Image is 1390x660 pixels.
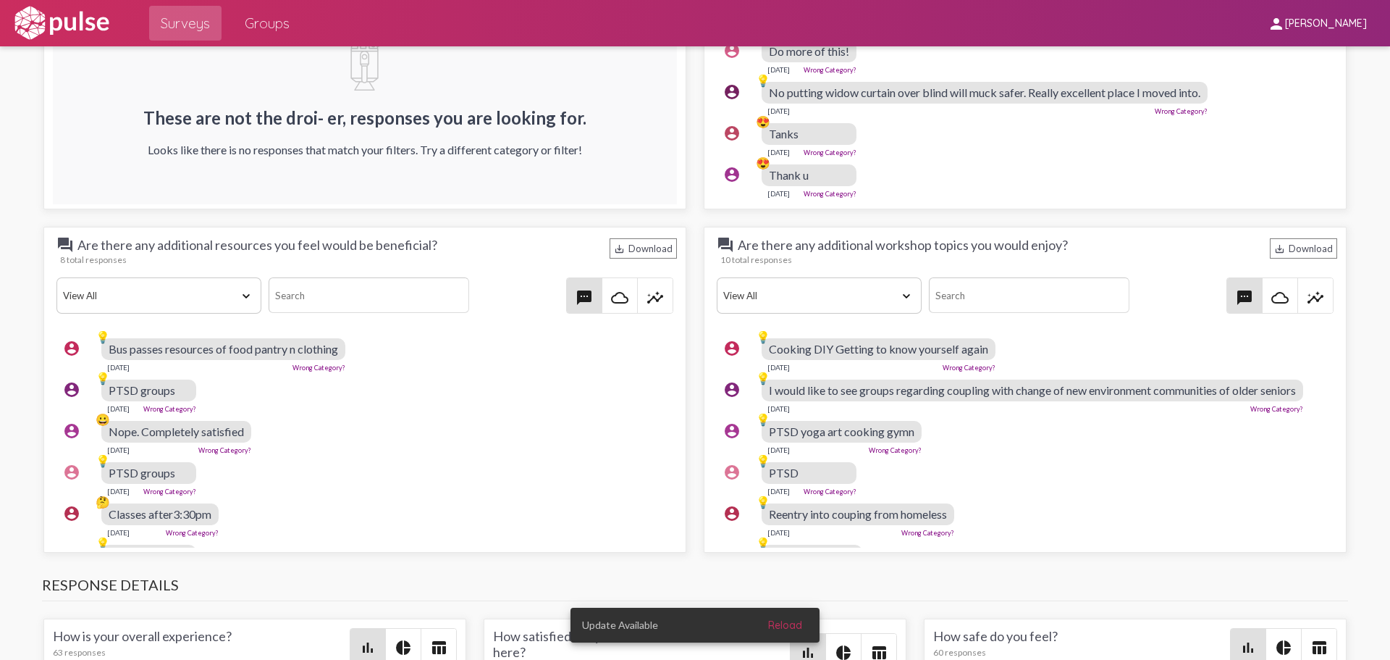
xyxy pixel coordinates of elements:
[756,156,770,170] div: 😍
[1270,238,1337,259] div: Download
[582,618,658,632] span: Update Available
[756,454,770,468] div: 💡
[723,83,741,101] mat-icon: account_circle
[109,383,175,397] span: PTSD groups
[929,277,1129,313] input: Search
[1256,9,1378,36] button: [PERSON_NAME]
[63,422,80,440] mat-icon: account_circle
[143,143,586,156] div: Looks like there is no responses that match your filters. Try a different category or filter!
[107,404,130,413] div: [DATE]
[109,466,175,480] span: PTSD groups
[96,412,110,427] div: 😀
[756,536,770,551] div: 💡
[767,189,790,198] div: [DATE]
[63,546,80,564] mat-icon: account_circle
[769,383,1296,397] span: I would like to see groups regarding coupling with change of new environment communities of older...
[767,404,790,413] div: [DATE]
[1307,289,1324,306] mat-icon: insights
[769,342,988,356] span: Cooking DIY Getting to know yourself again
[233,6,301,41] a: Groups
[646,289,664,306] mat-icon: insights
[933,647,1230,658] div: 60 responses
[143,488,196,496] a: Wrong Category?
[63,381,80,398] mat-icon: account_circle
[723,42,741,59] mat-icon: account_circle
[1285,17,1367,30] span: [PERSON_NAME]
[166,529,219,537] a: Wrong Category?
[769,44,849,58] span: Do more of this!
[96,330,110,344] div: 💡
[869,446,922,454] a: Wrong Category?
[63,340,80,357] mat-icon: account_circle
[767,363,790,372] div: [DATE]
[109,507,211,521] span: Classes after3:30pm
[42,576,1348,601] h3: Response Details
[53,647,350,658] div: 63 responses
[610,238,677,259] div: Download
[143,405,196,413] a: Wrong Category?
[56,236,437,254] span: Are there any additional resources you feel would be beneficial?
[767,148,790,156] div: [DATE]
[107,363,130,372] div: [DATE]
[943,364,995,372] a: Wrong Category?
[901,529,954,537] a: Wrong Category?
[245,10,290,36] span: Groups
[768,619,802,632] span: Reload
[96,536,110,551] div: 💡
[756,495,770,509] div: 💡
[769,168,809,182] span: Thank u
[149,6,222,41] a: Surveys
[767,487,790,496] div: [DATE]
[769,507,947,521] span: Reentry into couping from homeless
[96,495,110,509] div: 🤔
[804,149,856,156] a: Wrong Category?
[769,466,799,480] span: PTSD
[359,639,376,656] mat-icon: bar_chart
[756,412,770,427] div: 💡
[1250,405,1303,413] a: Wrong Category?
[143,107,586,128] h2: These are not the droi- er, responses you are looking for.
[96,454,110,468] div: 💡
[107,528,130,537] div: [DATE]
[769,425,914,438] span: PTSD yoga art cooking gymn
[717,236,734,254] mat-icon: question_answer
[56,236,74,254] mat-icon: question_answer
[614,243,625,254] mat-icon: Download
[430,639,447,656] mat-icon: table_chart
[756,371,770,385] div: 💡
[1155,107,1208,115] a: Wrong Category?
[161,10,210,36] span: Surveys
[717,236,1068,254] span: Are there any additional workshop topics you would enjoy?
[1310,639,1328,656] mat-icon: table_chart
[767,528,790,537] div: [DATE]
[723,381,741,398] mat-icon: account_circle
[723,546,741,564] mat-icon: account_circle
[269,277,468,313] input: Search
[63,464,80,481] mat-icon: account_circle
[723,464,741,481] mat-icon: account_circle
[756,114,770,129] div: 😍
[107,446,130,454] div: [DATE]
[1275,639,1292,656] mat-icon: pie_chart
[723,505,741,522] mat-icon: account_circle
[12,5,111,41] img: white-logo.svg
[96,371,110,385] div: 💡
[723,125,741,142] mat-icon: account_circle
[767,106,790,115] div: [DATE]
[723,340,741,357] mat-icon: account_circle
[576,289,593,306] mat-icon: textsms
[723,166,741,183] mat-icon: account_circle
[1268,15,1285,33] mat-icon: person
[611,289,628,306] mat-icon: cloud_queue
[395,639,412,656] mat-icon: pie_chart
[1239,639,1257,656] mat-icon: bar_chart
[756,73,770,88] div: 💡
[804,66,856,74] a: Wrong Category?
[1271,289,1289,306] mat-icon: cloud_queue
[767,65,790,74] div: [DATE]
[804,190,856,198] a: Wrong Category?
[1274,243,1285,254] mat-icon: Download
[767,446,790,454] div: [DATE]
[63,505,80,522] mat-icon: account_circle
[292,364,345,372] a: Wrong Category?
